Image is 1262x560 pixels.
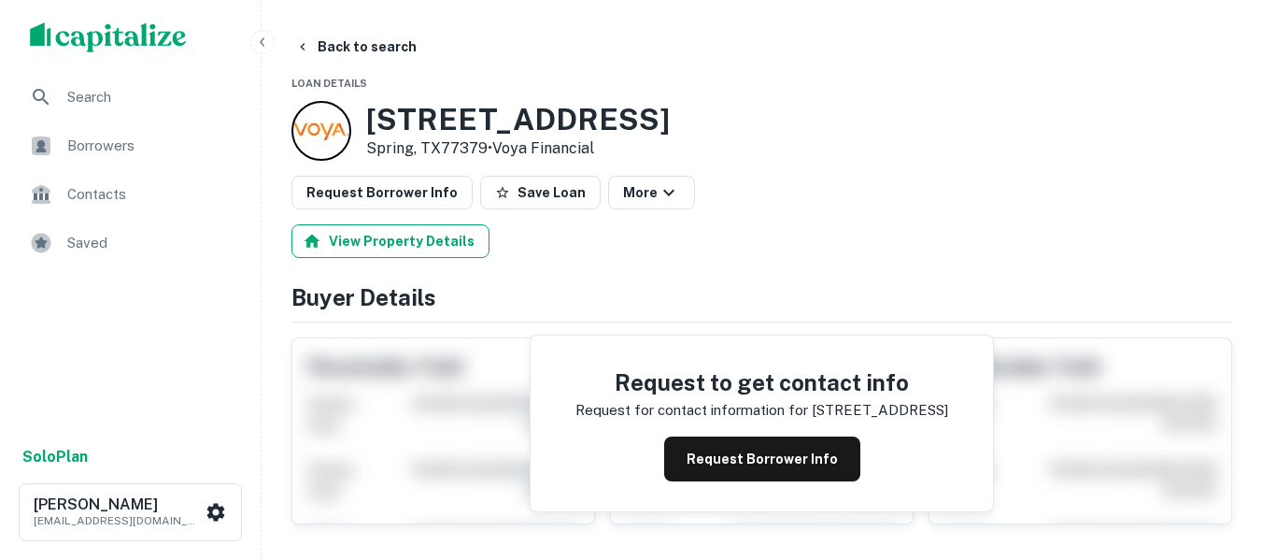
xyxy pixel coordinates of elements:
h4: Request to get contact info [575,366,948,399]
span: Loan Details [291,78,367,89]
p: [STREET_ADDRESS] [812,399,948,422]
img: capitalize-logo.png [30,22,187,52]
button: Request Borrower Info [664,437,860,481]
span: Saved [67,232,234,254]
button: View Property Details [291,224,489,258]
button: [PERSON_NAME][EMAIL_ADDRESS][DOMAIN_NAME] [19,483,242,541]
button: Back to search [288,30,424,64]
p: Spring, TX77379 • [366,137,670,160]
a: SoloPlan [22,446,88,468]
button: Request Borrower Info [291,176,473,209]
h3: [STREET_ADDRESS] [366,102,670,137]
a: Saved [15,221,246,266]
a: Voya Financial [492,139,594,157]
iframe: Chat Widget [1169,410,1262,500]
p: Request for contact information for [575,399,808,422]
h4: Buyer Details [291,280,1232,314]
a: Borrowers [15,123,246,168]
span: Borrowers [67,135,234,157]
span: Search [67,86,234,108]
button: Save Loan [480,176,601,209]
p: [EMAIL_ADDRESS][DOMAIN_NAME] [34,512,202,529]
a: Search [15,75,246,120]
button: More [608,176,695,209]
span: Contacts [67,183,234,206]
h6: [PERSON_NAME] [34,497,202,512]
strong: Solo Plan [22,448,88,466]
a: Contacts [15,172,246,217]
